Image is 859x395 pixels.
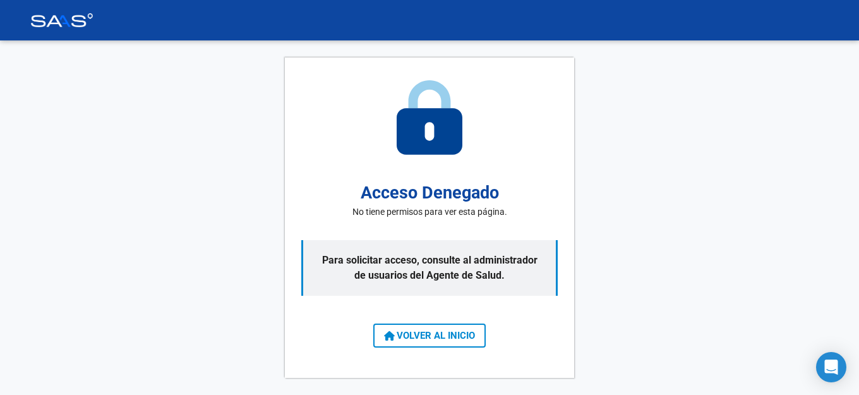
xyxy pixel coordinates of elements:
[373,324,486,348] button: VOLVER AL INICIO
[352,205,507,219] p: No tiene permisos para ver esta página.
[30,13,93,27] img: Logo SAAS
[397,80,462,155] img: access-denied
[816,352,846,382] div: Open Intercom Messenger
[384,330,475,341] span: VOLVER AL INICIO
[361,180,499,206] h2: Acceso Denegado
[301,240,558,296] p: Para solicitar acceso, consulte al administrador de usuarios del Agente de Salud.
